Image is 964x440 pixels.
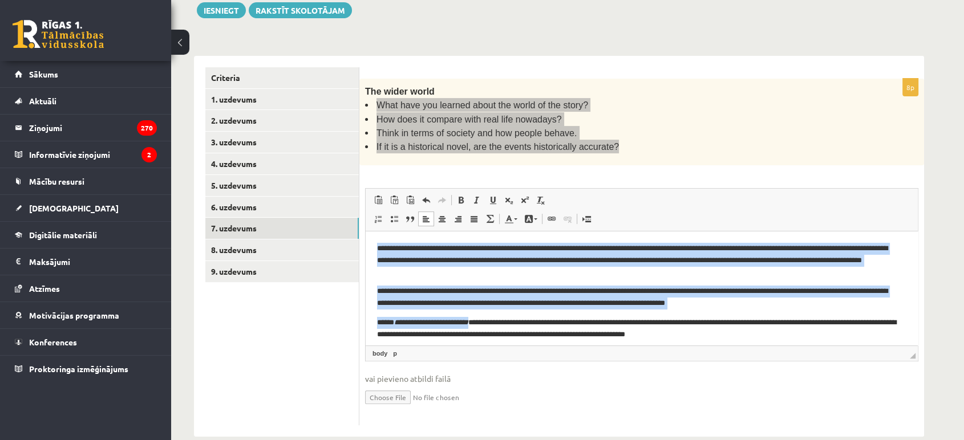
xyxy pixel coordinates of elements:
[205,67,359,88] a: Criteria
[197,2,246,18] button: Iesniegt
[482,211,498,226] a: Math
[402,211,418,226] a: Block Quote
[376,142,619,152] span: If it is a historical novel, are the events historically accurate?
[15,248,157,275] a: Maksājumi
[15,168,157,194] a: Mācību resursi
[29,248,157,275] legend: Maksājumi
[29,203,119,213] span: [DEMOGRAPHIC_DATA]
[450,211,466,226] a: Align Right
[205,132,359,153] a: 3. uzdevums
[15,356,157,382] a: Proktoringa izmēģinājums
[386,193,402,207] a: Paste as plain text (Ctrl+Shift+V)
[376,100,588,110] span: What have you learned about the world of the story?
[137,120,157,136] i: 270
[205,197,359,218] a: 6. uzdevums
[15,302,157,328] a: Motivācijas programma
[29,364,128,374] span: Proktoringa izmēģinājums
[469,193,485,207] a: Italic (Ctrl+I)
[365,373,918,385] span: vai pievieno atbildi failā
[517,193,533,207] a: Superscript
[365,87,435,96] span: The wider world
[370,211,386,226] a: Insert/Remove Numbered List
[485,193,501,207] a: Underline (Ctrl+U)
[434,193,450,207] a: Redo (Ctrl+Y)
[29,283,60,294] span: Atzīmes
[29,96,56,106] span: Aktuāli
[533,193,549,207] a: Remove Format
[370,193,386,207] a: Paste (Ctrl+V)
[205,89,359,110] a: 1. uzdevums
[29,337,77,347] span: Konferences
[521,211,541,226] a: Background Color
[402,193,418,207] a: Paste from Word
[15,115,157,141] a: Ziņojumi270
[578,211,594,226] a: Insert Page Break for Printing
[15,88,157,114] a: Aktuāli
[29,176,84,186] span: Mācību resursi
[434,211,450,226] a: Center
[29,230,97,240] span: Digitālie materiāli
[205,239,359,260] a: 8. uzdevums
[249,2,352,18] a: Rakstīt skolotājam
[15,141,157,168] a: Informatīvie ziņojumi2
[501,193,517,207] a: Subscript
[418,193,434,207] a: Undo (Ctrl+Z)
[15,195,157,221] a: [DEMOGRAPHIC_DATA]
[29,69,58,79] span: Sākums
[466,211,482,226] a: Justify
[902,78,918,96] p: 8p
[366,231,918,345] iframe: Editor, wiswyg-editor-user-answer-47433851536540
[386,211,402,226] a: Insert/Remove Bulleted List
[391,348,399,358] a: p element
[560,211,576,226] a: Unlink
[205,110,359,131] a: 2. uzdevums
[13,20,104,48] a: Rīgas 1. Tālmācības vidusskola
[29,141,157,168] legend: Informatīvie ziņojumi
[29,115,157,141] legend: Ziņojumi
[205,175,359,196] a: 5. uzdevums
[141,147,157,162] i: 2
[205,153,359,174] a: 4. uzdevums
[205,261,359,282] a: 9. uzdevums
[29,310,119,320] span: Motivācijas programma
[15,222,157,248] a: Digitālie materiāli
[15,329,157,355] a: Konferences
[376,115,562,124] span: How does it compare with real life nowadays?
[501,211,521,226] a: Text Color
[205,218,359,239] a: 7. uzdevums
[15,61,157,87] a: Sākums
[544,211,560,226] a: Link (Ctrl+K)
[910,353,916,358] span: Resize
[453,193,469,207] a: Bold (Ctrl+B)
[15,275,157,302] a: Atzīmes
[376,128,577,138] span: Think in terms of society and how people behave.
[418,211,434,226] a: Align Left
[370,348,390,358] a: body element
